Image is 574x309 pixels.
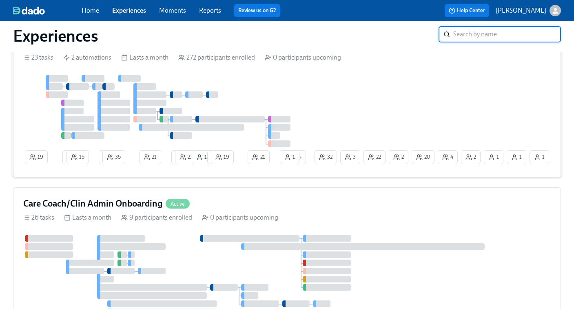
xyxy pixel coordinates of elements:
[102,150,125,164] button: 35
[99,150,118,164] button: 2
[202,213,278,222] div: 0 participants upcoming
[175,150,197,164] button: 22
[340,150,360,164] button: 3
[82,7,99,14] a: Home
[211,150,234,164] button: 19
[13,26,98,46] h1: Experiences
[23,53,53,62] div: 23 tasks
[484,150,503,164] button: 1
[207,150,227,164] button: 1
[121,53,168,62] div: Lasts a month
[284,153,295,161] span: 1
[13,7,82,15] a: dado
[393,153,404,161] span: 2
[416,153,430,161] span: 20
[107,153,121,161] span: 35
[166,201,190,207] span: Active
[389,150,408,164] button: 2
[511,153,522,161] span: 1
[507,150,526,164] button: 1
[461,150,481,164] button: 2
[121,213,192,222] div: 9 participants enrolled
[215,153,229,161] span: 19
[496,6,546,15] p: [PERSON_NAME]
[25,150,48,164] button: 19
[465,153,476,161] span: 2
[29,153,43,161] span: 19
[234,4,280,17] button: Review us on G2
[315,150,337,164] button: 32
[412,150,434,164] button: 20
[368,153,381,161] span: 22
[13,7,45,15] img: dado
[238,7,276,15] a: Review us on G2
[71,153,84,161] span: 15
[345,153,356,161] span: 3
[248,150,270,164] button: 21
[496,5,561,16] button: [PERSON_NAME]
[13,27,561,178] a: THE Group Facilitator OnboardingActive23 tasks 2 automations Lasts a month 272 participants enrol...
[23,213,54,222] div: 26 tasks
[319,153,332,161] span: 32
[171,150,191,164] button: 1
[23,198,162,210] h4: Care Coach/Clin Admin Onboarding
[144,153,157,161] span: 21
[280,150,299,164] button: 1
[265,53,341,62] div: 0 participants upcoming
[252,153,265,161] span: 21
[139,150,161,164] button: 21
[159,7,186,14] a: Moments
[63,53,111,62] div: 2 automations
[199,7,221,14] a: Reports
[453,26,561,42] input: Search by name
[442,153,453,161] span: 4
[449,7,485,15] span: Help Center
[178,53,255,62] div: 272 participants enrolled
[530,150,549,164] button: 1
[363,150,386,164] button: 22
[112,7,146,14] a: Experiences
[180,153,193,161] span: 22
[196,153,207,161] span: 1
[66,150,89,164] button: 15
[445,4,489,17] button: Help Center
[438,150,458,164] button: 4
[64,213,111,222] div: Lasts a month
[192,150,211,164] button: 1
[62,150,82,164] button: 2
[534,153,545,161] span: 1
[488,153,499,161] span: 1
